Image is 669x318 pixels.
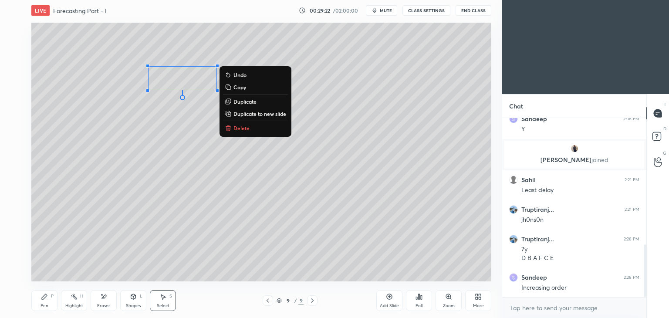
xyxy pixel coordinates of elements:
[233,125,250,132] p: Delete
[521,216,639,224] div: jh0ns0n
[80,294,83,298] div: H
[97,304,110,308] div: Eraser
[521,254,639,263] div: D B A F C E
[31,5,50,16] div: LIVE
[502,118,646,298] div: grid
[416,304,422,308] div: Poll
[521,115,547,123] h6: Sandeep
[663,125,666,132] p: D
[380,304,399,308] div: Add Slide
[233,84,246,91] p: Copy
[509,176,518,184] img: default.png
[625,177,639,183] div: 2:21 PM
[284,298,292,303] div: 9
[521,245,639,254] div: 7y
[570,144,579,153] img: fdd2406018b747089ed99725f81a21d6.jpg
[366,5,397,16] button: mute
[624,237,639,242] div: 2:28 PM
[402,5,450,16] button: CLASS SETTINGS
[223,70,288,80] button: Undo
[521,176,536,184] h6: Sahil
[521,125,639,134] div: Y
[223,108,288,119] button: Duplicate to new slide
[521,235,554,243] h6: Truptiranj...
[521,206,554,213] h6: Truptiranj...
[65,304,83,308] div: Highlight
[624,275,639,280] div: 2:28 PM
[223,82,288,92] button: Copy
[380,7,392,14] span: mute
[473,304,484,308] div: More
[223,96,288,107] button: Duplicate
[509,273,518,282] img: e3b95f751a934f24ad3c945e3a659d3b.jpg
[623,116,639,122] div: 2:08 PM
[521,186,639,195] div: Least delay
[521,284,639,292] div: Increasing order
[509,235,518,244] img: 8c720e6d7ac54b6bbdd0c90e54489dae.jpg
[51,294,54,298] div: P
[233,98,257,105] p: Duplicate
[663,150,666,156] p: G
[126,304,141,308] div: Shapes
[233,110,286,117] p: Duplicate to new slide
[53,7,107,15] h4: Forecasting Part - I
[298,297,304,304] div: 9
[294,298,297,303] div: /
[443,304,455,308] div: Zoom
[502,95,530,118] p: Chat
[41,304,48,308] div: Pen
[664,101,666,108] p: T
[456,5,491,16] button: End Class
[169,294,172,298] div: S
[521,274,547,281] h6: Sandeep
[509,205,518,214] img: 8c720e6d7ac54b6bbdd0c90e54489dae.jpg
[140,294,142,298] div: L
[233,71,247,78] p: Undo
[591,156,608,164] span: joined
[510,156,639,163] p: [PERSON_NAME]
[157,304,169,308] div: Select
[625,207,639,212] div: 2:21 PM
[509,115,518,123] img: e3b95f751a934f24ad3c945e3a659d3b.jpg
[223,123,288,133] button: Delete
